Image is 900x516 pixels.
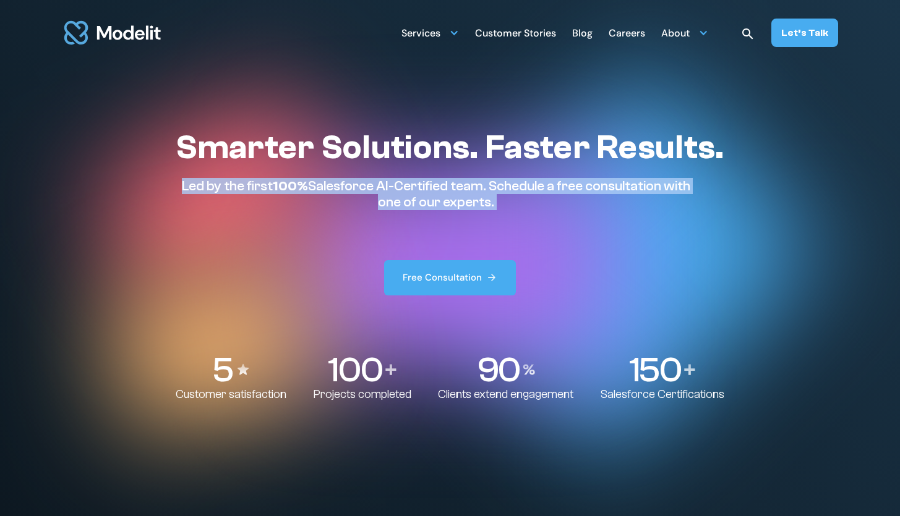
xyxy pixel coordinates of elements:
img: Stars [236,362,251,377]
img: arrow right [486,272,497,283]
a: Blog [572,20,593,44]
p: 100 [328,352,382,387]
p: Salesforce Certifications [601,387,724,402]
img: modelit logo [62,14,163,52]
div: Careers [609,22,645,46]
a: Careers [609,20,645,44]
div: About [661,20,708,44]
div: Let’s Talk [781,26,828,40]
img: Plus [684,364,695,375]
a: Free Consultation [384,260,516,295]
span: 100% [273,178,308,194]
img: Percentage [523,364,535,375]
div: Services [401,22,440,46]
a: Let’s Talk [771,19,838,47]
p: Projects completed [314,387,411,402]
p: Customer satisfaction [176,387,286,402]
a: home [62,14,163,52]
p: 90 [477,352,519,387]
a: Customer Stories [475,20,556,44]
div: Blog [572,22,593,46]
p: Clients extend engagement [438,387,573,402]
div: Services [401,20,459,44]
div: About [661,22,690,46]
h1: Smarter Solutions. Faster Results. [176,127,724,168]
p: 5 [212,352,232,387]
div: Customer Stories [475,22,556,46]
p: Led by the first Salesforce AI-Certified team. Schedule a free consultation with one of our experts. [176,178,696,211]
img: Plus [385,364,396,375]
p: 150 [629,352,680,387]
div: Free Consultation [403,271,482,284]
